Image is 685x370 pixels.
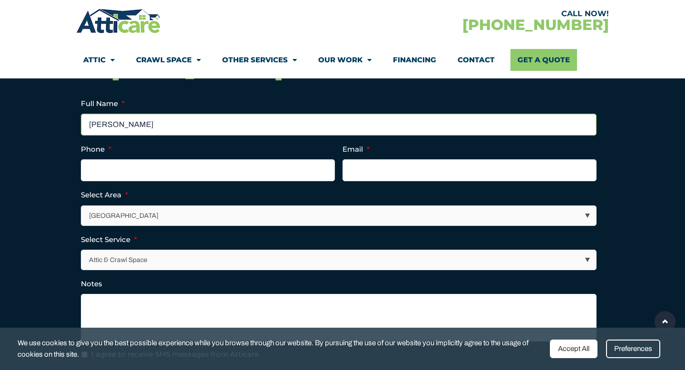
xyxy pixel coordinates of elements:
a: Other Services [222,49,297,71]
a: Attic [83,49,115,71]
a: Financing [393,49,436,71]
label: Notes [81,279,102,289]
label: Select Service [81,235,137,244]
label: Full Name [81,99,125,108]
nav: Menu [83,49,602,71]
div: Preferences [606,340,660,358]
a: Contact [458,49,495,71]
a: Get A Quote [510,49,577,71]
a: Our Work [318,49,372,71]
span: We use cookies to give you the best possible experience while you browse through our website. By ... [18,337,543,360]
div: Accept All [550,340,597,358]
label: Email [342,145,370,154]
label: Phone [81,145,111,154]
a: Crawl Space [136,49,201,71]
label: Select Area [81,190,128,200]
div: CALL NOW! [342,10,609,18]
